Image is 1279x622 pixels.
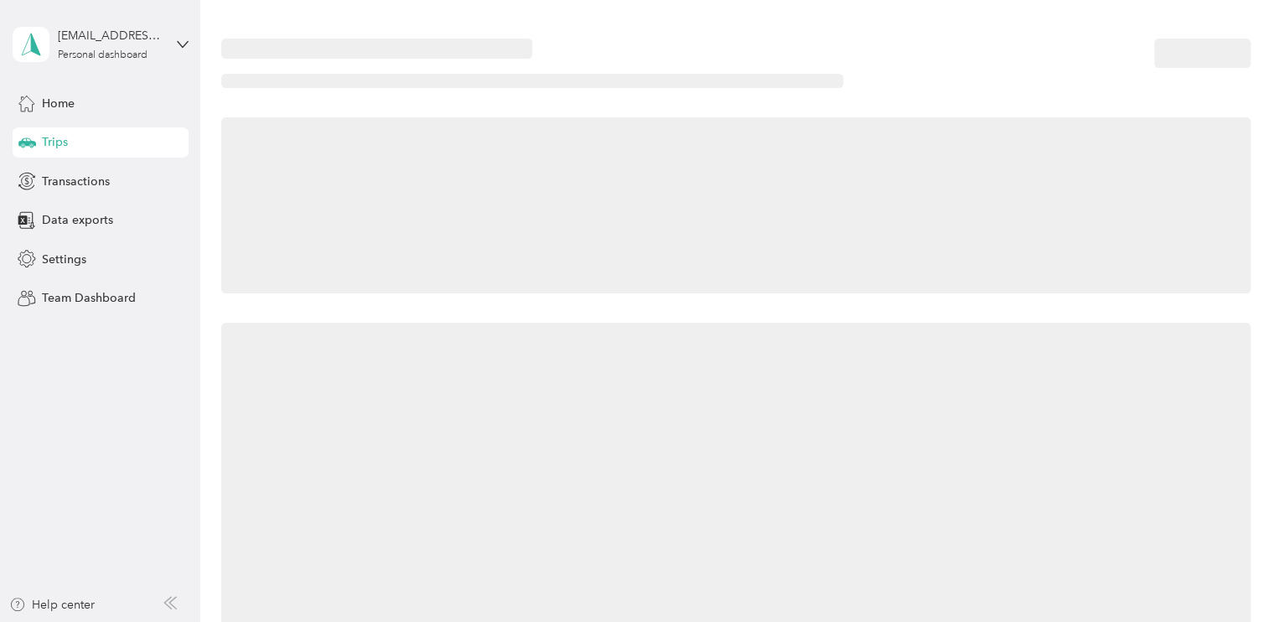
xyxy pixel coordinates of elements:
iframe: Everlance-gr Chat Button Frame [1185,528,1279,622]
div: [EMAIL_ADDRESS][DOMAIN_NAME] [58,27,163,44]
span: Data exports [42,211,113,229]
span: Home [42,95,75,112]
span: Transactions [42,173,110,190]
span: Trips [42,133,68,151]
span: Team Dashboard [42,289,136,307]
div: Personal dashboard [58,50,148,60]
button: Help center [9,596,95,614]
span: Settings [42,251,86,268]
